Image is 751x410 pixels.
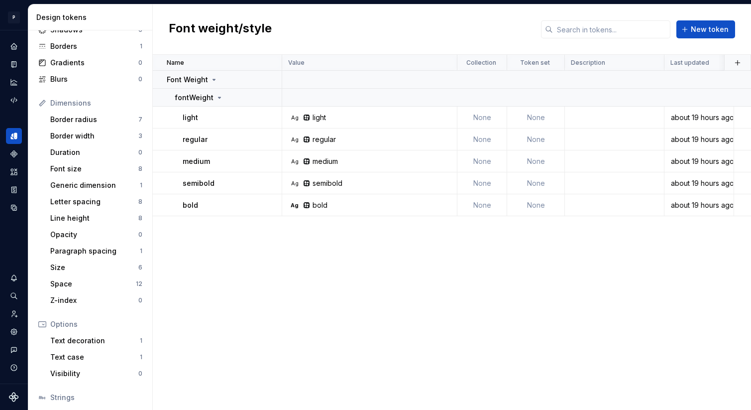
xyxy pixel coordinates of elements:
div: Font size [50,164,138,174]
div: Ag [291,179,299,187]
a: Home [6,38,22,54]
button: Search ⌘K [6,288,22,304]
div: Opacity [50,230,138,240]
div: about 19 hours ago [665,178,733,188]
input: Search in tokens... [553,20,670,38]
td: None [507,194,565,216]
a: Blurs0 [34,71,146,87]
div: Border radius [50,115,138,125]
div: 0 [138,148,142,156]
div: about 19 hours ago [665,113,733,123]
td: None [507,107,565,129]
p: Description [571,59,605,67]
div: Dimensions [50,98,142,108]
a: Letter spacing8 [46,194,146,210]
div: 1 [140,247,142,255]
div: Paragraph spacing [50,246,140,256]
a: Size6 [46,260,146,275]
a: Analytics [6,74,22,90]
a: Visibility0 [46,366,146,382]
p: bold [183,200,198,210]
div: 7 [138,116,142,124]
div: Z-index [50,295,138,305]
div: Strings [50,393,142,403]
div: 1 [140,181,142,189]
td: None [457,129,507,150]
p: light [183,113,198,123]
p: semibold [183,178,215,188]
div: Generic dimension [50,180,140,190]
button: New token [676,20,735,38]
a: Design tokens [6,128,22,144]
div: 12 [136,280,142,288]
div: 0 [138,75,142,83]
p: medium [183,156,210,166]
button: Notifications [6,270,22,286]
p: Name [167,59,184,67]
a: Paragraph spacing1 [46,243,146,259]
div: about 19 hours ago [665,200,733,210]
td: None [457,194,507,216]
div: Duration [50,147,138,157]
div: about 19 hours ago [665,135,733,144]
a: Borders1 [34,38,146,54]
div: Text decoration [50,336,140,346]
div: Options [50,319,142,329]
div: bold [313,200,327,210]
a: Line height8 [46,210,146,226]
td: None [457,172,507,194]
a: Gradients0 [34,55,146,71]
a: Z-index0 [46,292,146,308]
a: Components [6,146,22,162]
a: Documentation [6,56,22,72]
div: 8 [138,198,142,206]
a: Duration0 [46,144,146,160]
div: Space [50,279,136,289]
a: Text decoration1 [46,333,146,349]
a: Space12 [46,276,146,292]
span: New token [691,24,729,34]
div: 0 [138,231,142,239]
a: Storybook stories [6,182,22,198]
div: 0 [138,296,142,304]
div: Ag [291,114,299,122]
a: Settings [6,324,22,340]
div: semibold [313,178,342,188]
div: Text case [50,352,140,362]
p: regular [183,135,208,144]
div: 8 [138,165,142,173]
a: Text case1 [46,349,146,365]
a: Assets [6,164,22,180]
div: regular [313,135,336,144]
div: Ag [291,201,299,209]
h2: Font weight/style [169,20,272,38]
p: Value [288,59,305,67]
div: about 19 hours ago [665,156,733,166]
div: Blurs [50,74,138,84]
div: 1 [140,353,142,361]
a: Data sources [6,200,22,216]
div: Line height [50,213,138,223]
a: Border width3 [46,128,146,144]
div: Letter spacing [50,197,138,207]
p: Token set [520,59,550,67]
td: None [507,129,565,150]
div: Ag [291,157,299,165]
div: Size [50,263,138,273]
svg: Supernova Logo [9,392,19,402]
div: Visibility [50,369,138,379]
div: 8 [138,214,142,222]
button: Contact support [6,342,22,358]
a: Code automation [6,92,22,108]
p: Last updated [670,59,709,67]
